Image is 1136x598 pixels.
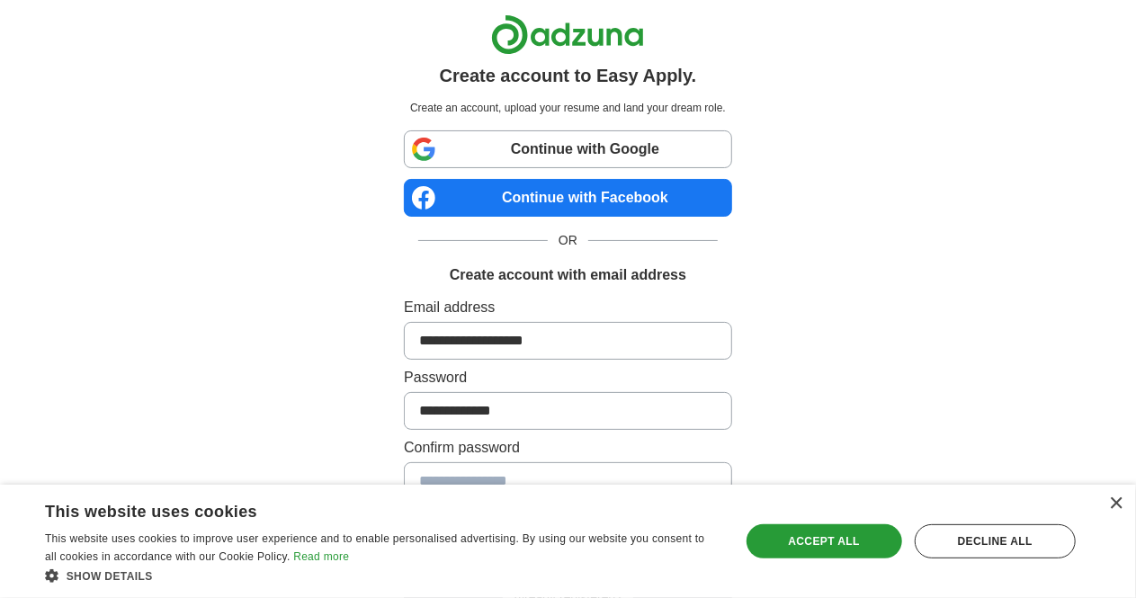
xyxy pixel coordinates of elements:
[1109,497,1123,511] div: Close
[404,367,732,388] label: Password
[45,567,719,585] div: Show details
[915,524,1076,558] div: Decline all
[45,495,674,522] div: This website uses cookies
[491,14,644,55] img: Adzuna logo
[407,100,729,116] p: Create an account, upload your resume and land your dream role.
[440,62,697,89] h1: Create account to Easy Apply.
[45,532,704,563] span: This website uses cookies to improve user experience and to enable personalised advertising. By u...
[747,524,902,558] div: Accept all
[450,264,686,286] h1: Create account with email address
[404,437,732,459] label: Confirm password
[293,550,349,563] a: Read more, opens a new window
[404,297,732,318] label: Email address
[404,179,732,217] a: Continue with Facebook
[67,570,153,583] span: Show details
[548,231,588,250] span: OR
[404,130,732,168] a: Continue with Google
